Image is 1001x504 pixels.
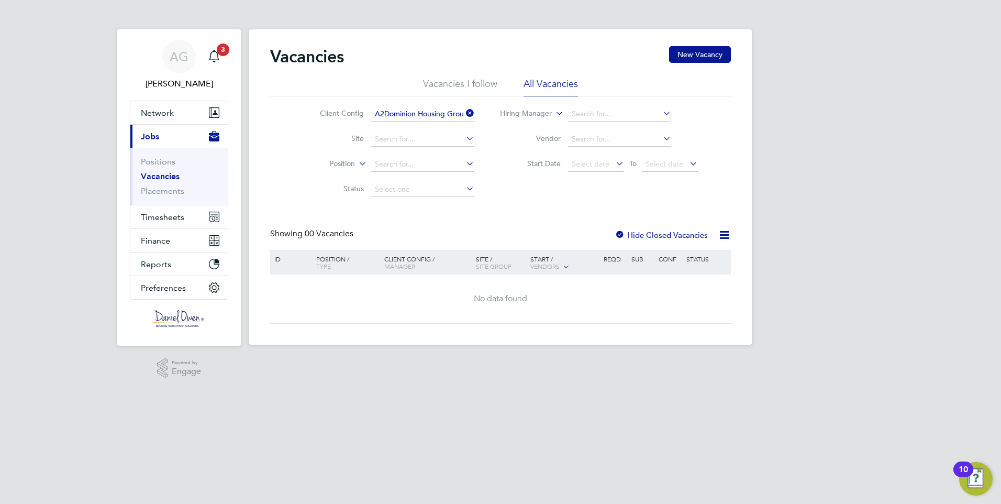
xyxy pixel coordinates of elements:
a: AG[PERSON_NAME] [130,40,228,90]
div: 10 [959,469,968,483]
input: Search for... [371,132,474,147]
span: Timesheets [141,212,184,222]
nav: Main navigation [117,29,241,346]
span: Finance [141,236,170,246]
img: danielowen-logo-retina.png [153,310,205,327]
div: Showing [270,228,355,239]
span: AG [170,50,188,63]
label: Hiring Manager [492,108,552,119]
span: Jobs [141,132,159,141]
a: Vacancies [141,171,180,181]
a: Powered byEngage [157,358,202,378]
span: Network [141,108,174,118]
div: Jobs [130,148,228,205]
label: Vendor [500,134,561,143]
div: Reqd [601,250,628,268]
div: Status [684,250,729,268]
button: Timesheets [130,205,228,228]
button: Preferences [130,276,228,299]
label: Hide Closed Vacancies [615,230,708,240]
a: Placements [141,186,184,196]
li: Vacancies I follow [423,78,497,96]
a: Positions [141,157,175,167]
div: No data found [272,293,729,304]
input: Search for... [568,132,671,147]
div: ID [272,250,308,268]
span: Reports [141,259,171,269]
span: Select date [572,159,609,169]
span: Engage [172,367,201,376]
div: Conf [656,250,683,268]
input: Search for... [371,157,474,172]
label: Site [304,134,364,143]
h2: Vacancies [270,46,344,67]
span: Site Group [476,262,511,270]
span: 3 [217,43,229,56]
button: Reports [130,253,228,276]
span: Type [316,262,331,270]
span: Manager [384,262,415,270]
input: Select one [371,182,474,197]
label: Client Config [304,108,364,118]
button: Finance [130,229,228,252]
span: 00 Vacancies [305,228,353,239]
div: Sub [629,250,656,268]
span: Amy Garcia [130,78,228,90]
label: Start Date [500,159,561,168]
label: Position [295,159,355,169]
span: To [626,157,640,170]
button: Network [130,101,228,124]
div: Position / [308,250,382,275]
div: Start / [528,250,601,276]
input: Search for... [371,107,474,122]
a: 3 [204,40,225,73]
li: All Vacancies [524,78,578,96]
div: Client Config / [382,250,473,275]
a: Go to home page [130,310,228,327]
span: Powered by [172,358,201,367]
button: Open Resource Center, 10 new notifications [959,462,993,496]
span: Vendors [530,262,560,270]
span: Preferences [141,283,186,293]
label: Status [304,184,364,193]
span: Select date [646,159,683,169]
input: Search for... [568,107,671,122]
button: Jobs [130,125,228,148]
button: New Vacancy [669,46,731,63]
div: Site / [473,250,528,275]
